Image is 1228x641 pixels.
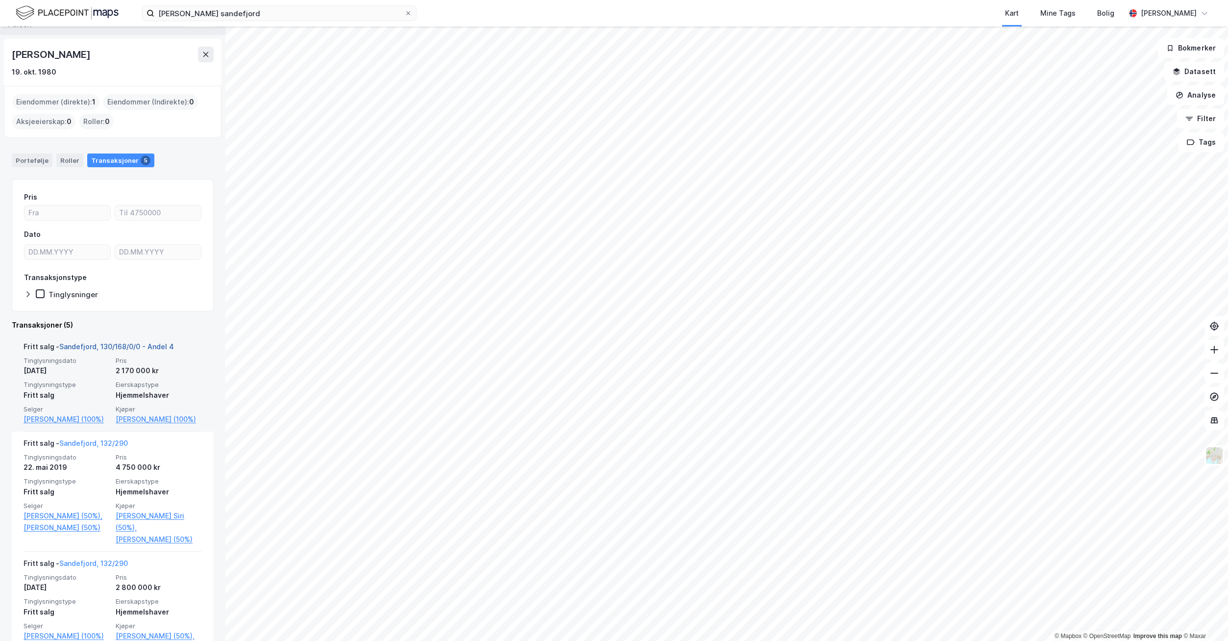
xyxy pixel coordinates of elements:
a: Sandefjord, 132/290 [59,439,128,447]
div: Transaksjonstype [24,272,87,283]
span: Eierskapstype [116,477,202,486]
div: Pris [24,191,37,203]
div: Dato [24,229,41,240]
img: logo.f888ab2527a4732fd821a326f86c7f29.svg [16,4,119,22]
span: Selger [24,622,110,630]
span: Selger [24,405,110,413]
div: 4 750 000 kr [116,462,202,473]
div: Hjemmelshaver [116,389,202,401]
div: Roller : [79,114,114,129]
span: Tinglysningsdato [24,357,110,365]
div: Hjemmelshaver [116,486,202,498]
span: Selger [24,502,110,510]
a: Mapbox [1055,633,1081,640]
a: [PERSON_NAME] (50%), [24,510,110,522]
a: [PERSON_NAME] Siri (50%), [116,510,202,534]
span: Tinglysningstype [24,597,110,606]
div: Fritt salg - [24,558,128,573]
span: Tinglysningstype [24,477,110,486]
div: [DATE] [24,365,110,377]
div: 2 170 000 kr [116,365,202,377]
div: Kontrollprogram for chat [1179,594,1228,641]
span: 1 [92,96,96,108]
span: Kjøper [116,405,202,413]
div: Fritt salg [24,389,110,401]
input: Søk på adresse, matrikkel, gårdeiere, leietakere eller personer [154,6,404,21]
span: 0 [105,116,110,128]
div: Kart [1005,7,1019,19]
button: Analyse [1167,85,1224,105]
div: Transaksjoner (5) [12,319,214,331]
input: Fra [25,205,110,220]
div: Tinglysninger [49,290,98,299]
iframe: Chat Widget [1179,594,1228,641]
span: Eierskapstype [116,597,202,606]
a: Improve this map [1133,633,1182,640]
span: Tinglysningsdato [24,573,110,582]
div: Bolig [1097,7,1114,19]
div: 2 800 000 kr [116,582,202,593]
span: Eierskapstype [116,381,202,389]
span: Pris [116,573,202,582]
a: OpenStreetMap [1083,633,1131,640]
button: Datasett [1164,62,1224,81]
a: [PERSON_NAME] (100%) [24,413,110,425]
div: Fritt salg [24,486,110,498]
a: Sandefjord, 132/290 [59,559,128,567]
div: 19. okt. 1980 [12,66,56,78]
span: Tinglysningsdato [24,453,110,462]
a: Sandefjord, 130/168/0/0 - Andel 4 [59,342,174,351]
div: Fritt salg [24,606,110,618]
span: Pris [116,357,202,365]
span: Tinglysningstype [24,381,110,389]
a: [PERSON_NAME] (100%) [116,413,202,425]
span: 0 [67,116,72,128]
a: [PERSON_NAME] (50%) [24,522,110,534]
div: [PERSON_NAME] [1141,7,1197,19]
div: [DATE] [24,582,110,593]
span: Kjøper [116,502,202,510]
span: Pris [116,453,202,462]
div: Hjemmelshaver [116,606,202,618]
div: Eiendommer (Indirekte) : [103,94,198,110]
span: 0 [189,96,194,108]
a: [PERSON_NAME] (50%) [116,534,202,545]
input: Til 4750000 [115,205,201,220]
div: Aksjeeierskap : [12,114,75,129]
div: Mine Tags [1040,7,1076,19]
button: Bokmerker [1158,38,1224,58]
input: DD.MM.YYYY [115,245,201,259]
input: DD.MM.YYYY [25,245,110,259]
div: 5 [141,155,150,165]
div: Eiendommer (direkte) : [12,94,99,110]
div: Fritt salg - [24,437,128,453]
img: Z [1205,446,1224,465]
div: 22. mai 2019 [24,462,110,473]
button: Filter [1177,109,1224,128]
button: Tags [1179,132,1224,152]
div: Transaksjoner [87,154,154,167]
div: Portefølje [12,154,52,167]
div: [PERSON_NAME] [12,47,92,62]
div: Fritt salg - [24,341,174,357]
div: Roller [56,154,83,167]
span: Kjøper [116,622,202,630]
